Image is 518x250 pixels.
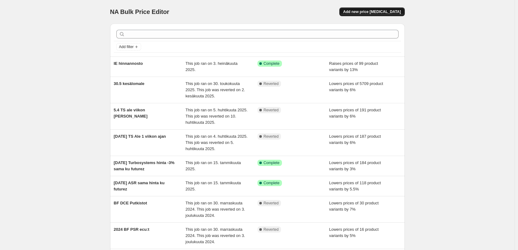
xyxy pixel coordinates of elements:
[329,108,381,118] span: Lowers prices of 191 product variants by 6%
[264,81,279,86] span: Reverted
[264,227,279,232] span: Reverted
[264,61,279,66] span: Complete
[185,134,248,151] span: This job ran on 4. huhtikuuta 2025. This job was reverted on 5. huhtikuuta 2025.
[339,7,404,16] button: Add new price [MEDICAL_DATA]
[329,181,381,191] span: Lowers prices of 118 product variants by 5.5%
[329,134,381,145] span: Lowers prices of 187 product variants by 6%
[185,181,241,191] span: This job ran on 15. tammikuuta 2025.
[329,81,383,92] span: Lowers prices of 5709 product variants by 6%
[114,81,145,86] span: 30.5 kesälomale
[264,201,279,206] span: Reverted
[264,134,279,139] span: Reverted
[114,108,148,118] span: 5.4 TS ale viikon [PERSON_NAME]
[185,227,245,244] span: This job ran on 30. marraskuuta 2024. This job was reverted on 3. joulukuuta 2024.
[264,181,279,185] span: Complete
[185,61,238,72] span: This job ran on 3. heinäkuuta 2025.
[185,108,248,125] span: This job ran on 5. huhtikuuta 2025. This job was reverted on 10. huhtikuuta 2025.
[114,134,166,139] span: [DATE] TS Ale 1 viikon ajan
[116,43,141,51] button: Add filter
[110,8,169,15] span: NA Bulk Price Editor
[119,44,134,49] span: Add filter
[114,181,165,191] span: [DATE] ASR sama hinta ku futurez
[264,160,279,165] span: Complete
[185,201,245,218] span: This job ran on 30. marraskuuta 2024. This job was reverted on 3. joulukuuta 2024.
[185,81,245,98] span: This job ran on 30. toukokuuta 2025. This job was reverted on 2. kesäkuuta 2025.
[114,160,175,171] span: [DATE] Turbosystems hinta -3% sama ku futurez
[185,160,241,171] span: This job ran on 15. tammikuuta 2025.
[264,108,279,113] span: Reverted
[114,61,143,66] span: IE hinnannosto
[329,227,379,238] span: Lowers prices of 16 product variants by 5%
[329,201,379,212] span: Lowers prices of 30 product variants by 7%
[114,201,147,205] span: BF DCE Putkistot
[114,227,150,232] span: 2024 BF PSR ecu:t
[329,160,381,171] span: Lowers prices of 184 product variants by 3%
[329,61,378,72] span: Raises prices of 99 product variants by 13%
[343,9,401,14] span: Add new price [MEDICAL_DATA]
